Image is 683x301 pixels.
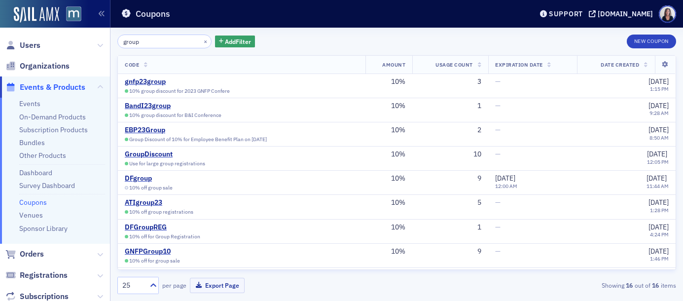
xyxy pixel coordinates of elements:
span: Orders [20,249,44,260]
button: [DOMAIN_NAME] [589,10,656,17]
span: 10% off group registrations [129,209,219,215]
span: 10% [391,77,405,86]
span: 10% [391,101,405,110]
img: SailAMX [14,7,59,23]
button: × [201,37,210,45]
time: 9:28 AM [649,110,669,116]
span: — [495,125,501,134]
span: Group Discount of 10% for Employee Benefit Plan on [DATE] [129,136,267,143]
span: Users [20,40,40,51]
span: — [495,77,501,86]
span: Use for large group registrations [129,160,219,167]
time: 1:46 PM [650,255,669,262]
button: Export Page [190,278,245,293]
button: AddFilter [215,36,255,48]
span: Events & Products [20,82,85,93]
time: 8:50 AM [649,134,669,141]
span: — [495,101,501,110]
span: [DATE] [648,223,669,231]
div: Support [549,9,583,18]
div: 5 [419,198,481,207]
div: 1 [419,223,481,232]
div: 2 [419,126,481,135]
a: Other Products [19,151,66,160]
a: Survey Dashboard [19,181,75,190]
span: — [495,150,501,158]
a: DFGroupREG [125,223,219,232]
a: Sponsor Library [19,224,68,233]
span: 10% off for Group Registration [129,233,219,240]
a: Bundles [19,138,45,147]
a: Events & Products [5,82,85,93]
span: Profile [659,5,676,23]
time: 12:05 PM [647,158,669,165]
time: 4:24 PM [650,231,669,238]
span: 10% [391,247,405,256]
span: Add Filter [225,37,251,46]
span: Organizations [20,61,70,72]
a: EBP23Group [125,126,267,135]
a: Events [19,99,40,108]
span: 10% off for group sale [129,258,219,264]
span: Usage Count [435,61,473,68]
a: View Homepage [59,6,81,23]
div: 9 [419,174,481,183]
span: 10% off group sale [129,185,219,191]
a: DFgroup [125,174,219,183]
span: 10% group discount for 2023 GNFP Confere [129,88,230,94]
input: Search… [117,35,212,48]
div: 3 [419,77,481,86]
span: — [495,247,501,256]
span: Registrations [20,270,68,281]
span: Date Created [601,61,639,68]
a: Users [5,40,40,51]
div: [DOMAIN_NAME] [598,9,653,18]
span: 10% [391,125,405,134]
time: 12:00 AM [495,183,517,189]
a: GroupDiscount [125,150,219,159]
a: On-Demand Products [19,113,86,121]
span: 10% [391,198,405,207]
strong: 16 [624,281,635,290]
span: 10% group discount for B&I Conference [129,112,221,118]
span: — [495,223,501,231]
div: 10 [419,150,481,159]
span: — [495,198,501,207]
span: Code [125,61,139,68]
a: New Coupon [627,36,676,45]
a: Orders [5,249,44,260]
span: Expiration Date [495,61,543,68]
div: 1 [419,102,481,111]
a: Venues [19,211,43,220]
a: Registrations [5,270,68,281]
h1: Coupons [136,8,170,20]
a: Organizations [5,61,70,72]
a: gnfp23group [125,77,230,86]
span: 10% [391,150,405,158]
div: 9 [419,247,481,256]
time: 1:28 PM [650,207,669,214]
span: [DATE] [648,77,669,86]
time: 1:15 PM [650,85,669,92]
span: [DATE] [648,125,669,134]
span: [DATE] [495,174,515,183]
span: [DATE] [647,150,667,158]
span: [DATE] [648,198,669,207]
strong: 16 [650,281,661,290]
a: GNFPGroup10 [125,247,219,256]
a: Dashboard [19,168,52,177]
time: 11:44 AM [647,183,669,189]
img: SailAMX [66,6,81,22]
a: BandI23group [125,102,221,111]
div: Showing out of items [497,281,676,290]
div: ATIgroup23 [125,198,219,207]
a: Coupons [19,198,47,207]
